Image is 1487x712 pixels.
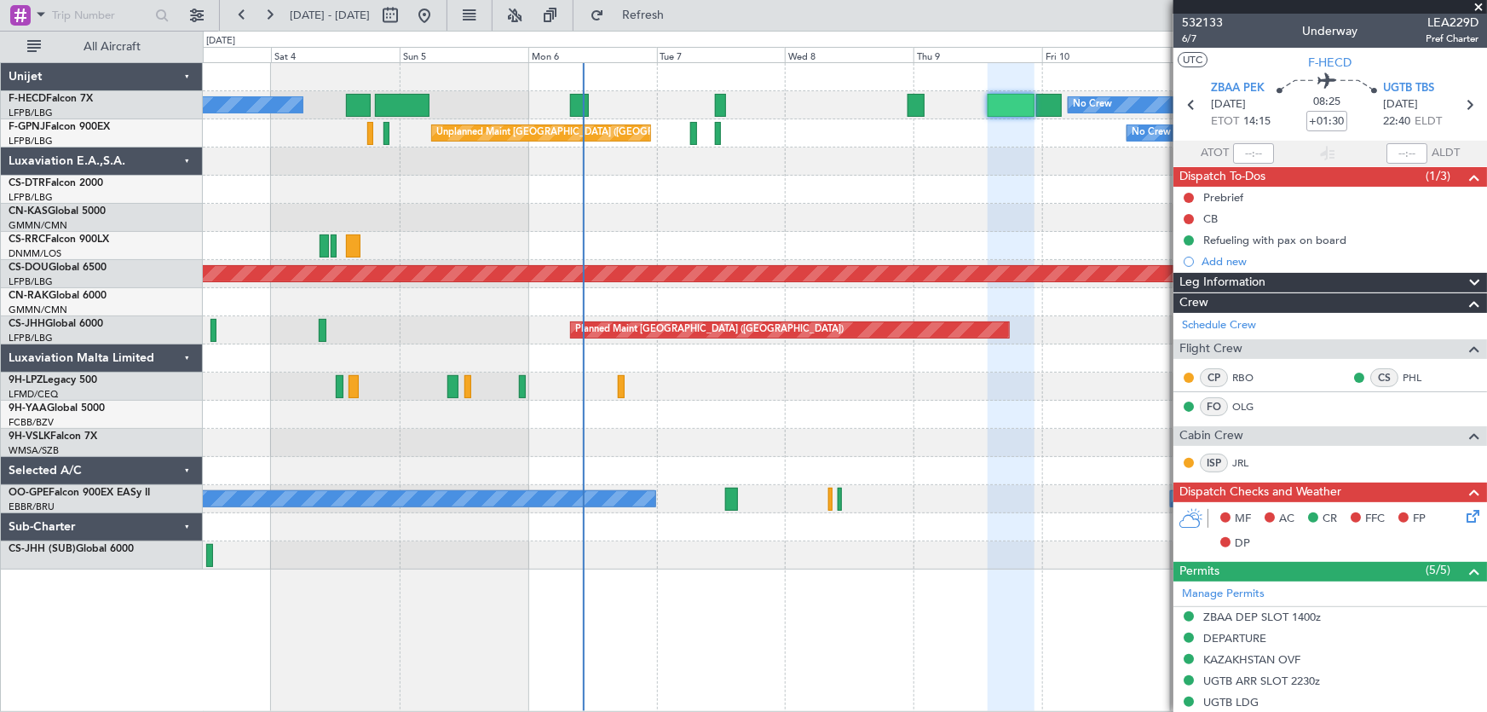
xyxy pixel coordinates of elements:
[1179,167,1265,187] span: Dispatch To-Dos
[1200,397,1228,416] div: FO
[1383,80,1434,97] span: UGTB TBS
[9,234,109,245] a: CS-RRCFalcon 900LX
[1426,14,1478,32] span: LEA229D
[1426,561,1450,579] span: (5/5)
[1432,145,1460,162] span: ALDT
[400,47,528,62] div: Sun 5
[1203,211,1218,226] div: CB
[1403,370,1441,385] a: PHL
[1178,52,1207,67] button: UTC
[1203,631,1266,645] div: DEPARTURE
[1303,23,1358,41] div: Underway
[436,120,717,146] div: Unplanned Maint [GEOGRAPHIC_DATA] ([GEOGRAPHIC_DATA])
[1232,370,1271,385] a: RBO
[9,178,103,188] a: CS-DTRFalcon 2000
[1202,254,1478,269] div: Add new
[271,47,400,62] div: Sat 4
[1179,273,1265,292] span: Leg Information
[1426,167,1450,185] span: (1/3)
[582,2,684,29] button: Refresh
[9,263,107,273] a: CS-DOUGlobal 6500
[1309,54,1352,72] span: F-HECD
[9,544,76,554] span: CS-JHH (SUB)
[9,122,110,132] a: F-GPNJFalcon 900EX
[1203,674,1320,688] div: UGTB ARR SLOT 2230z
[1203,190,1243,205] div: Prebrief
[1413,511,1426,528] span: FP
[1211,113,1239,130] span: ETOT
[9,319,45,329] span: CS-JHH
[1415,113,1442,130] span: ELDT
[1313,94,1340,111] span: 08:25
[1211,96,1246,113] span: [DATE]
[1179,562,1219,582] span: Permits
[1243,113,1271,130] span: 14:15
[1211,80,1265,97] span: ZBAA PEK
[657,47,786,62] div: Tue 7
[9,94,93,104] a: F-HECDFalcon 7X
[1203,233,1346,247] div: Refueling with pax on board
[1365,511,1385,528] span: FFC
[19,33,185,61] button: All Aircraft
[1323,511,1337,528] span: CR
[1232,399,1271,414] a: OLG
[785,47,914,62] div: Wed 8
[1233,143,1274,164] input: --:--
[1203,695,1259,709] div: UGTB LDG
[9,444,59,457] a: WMSA/SZB
[9,247,61,260] a: DNMM/LOS
[1182,32,1223,46] span: 6/7
[9,388,58,401] a: LFMD/CEQ
[1200,454,1228,472] div: ISP
[143,47,272,62] div: Fri 3
[9,319,103,329] a: CS-JHHGlobal 6000
[9,219,67,232] a: GMMN/CMN
[1232,455,1271,471] a: JRL
[9,403,105,414] a: 9H-YAAGlobal 5000
[914,47,1042,62] div: Thu 9
[1182,317,1256,334] a: Schedule Crew
[9,488,49,498] span: OO-GPE
[1235,511,1251,528] span: MF
[1182,14,1223,32] span: 532133
[52,3,150,28] input: Trip Number
[1383,96,1418,113] span: [DATE]
[1383,113,1410,130] span: 22:40
[9,544,134,554] a: CS-JHH (SUB)Global 6000
[9,191,53,204] a: LFPB/LBG
[9,431,97,442] a: 9H-VSLKFalcon 7X
[1042,47,1171,62] div: Fri 10
[1073,92,1112,118] div: No Crew
[1171,47,1300,62] div: Sat 11
[1279,511,1294,528] span: AC
[9,416,54,429] a: FCBB/BZV
[9,375,43,385] span: 9H-LPZ
[1179,339,1242,359] span: Flight Crew
[9,94,46,104] span: F-HECD
[9,332,53,344] a: LFPB/LBG
[9,234,45,245] span: CS-RRC
[1426,32,1478,46] span: Pref Charter
[1203,610,1321,624] div: ZBAA DEP SLOT 1400z
[9,135,53,148] a: LFPB/LBG
[608,9,679,21] span: Refresh
[9,107,53,119] a: LFPB/LBG
[1370,368,1398,387] div: CS
[1132,120,1171,146] div: No Crew
[1201,145,1229,162] span: ATOT
[1179,426,1243,446] span: Cabin Crew
[1179,293,1208,313] span: Crew
[1182,586,1265,603] a: Manage Permits
[9,488,150,498] a: OO-GPEFalcon 900EX EASy II
[528,47,657,62] div: Mon 6
[9,291,49,301] span: CN-RAK
[9,375,97,385] a: 9H-LPZLegacy 500
[9,206,106,217] a: CN-KASGlobal 5000
[9,431,50,442] span: 9H-VSLK
[9,304,67,316] a: GMMN/CMN
[1203,652,1300,667] div: KAZAKHSTAN OVF
[9,275,53,288] a: LFPB/LBG
[290,8,370,23] span: [DATE] - [DATE]
[9,206,48,217] span: CN-KAS
[1200,368,1228,387] div: CP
